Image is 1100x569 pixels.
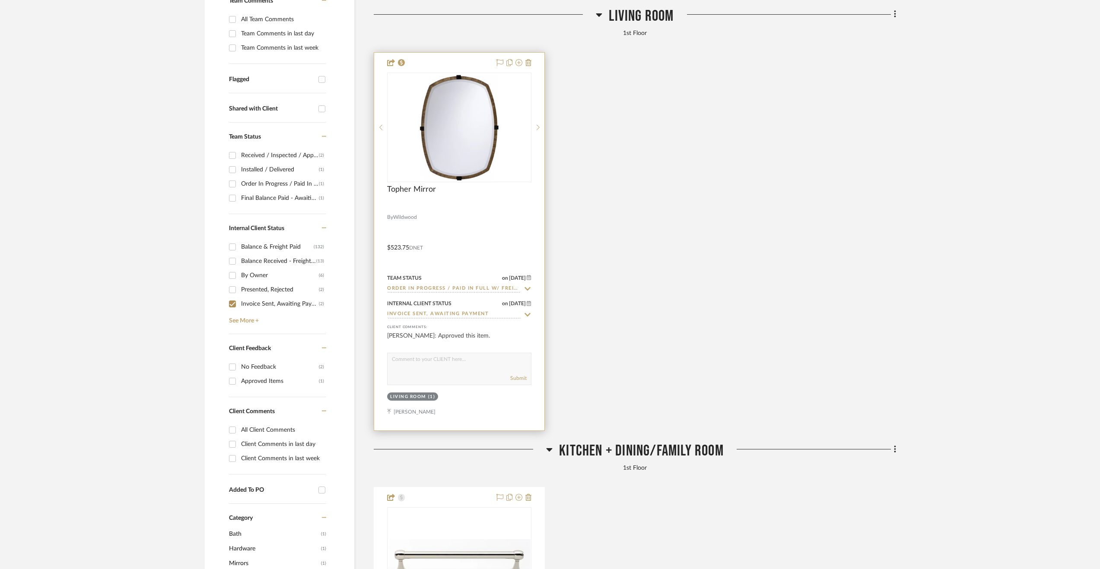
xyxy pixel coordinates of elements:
button: Submit [510,374,527,382]
span: Client Feedback [229,345,271,351]
div: (13) [316,254,324,268]
span: Living Room [609,7,674,25]
input: Type to Search… [387,285,521,293]
span: Category [229,515,253,522]
div: All Team Comments [241,13,324,26]
span: Topher Mirror [387,185,436,194]
div: Team Comments in last week [241,41,324,55]
div: Living Room [390,394,426,400]
div: All Client Comments [241,423,324,437]
div: 1st Floor [374,29,896,38]
div: By Owner [241,269,319,282]
div: 0 [388,73,531,182]
div: Client Comments in last day [241,437,324,451]
div: Team Comments in last day [241,27,324,41]
img: Topher Mirror [419,73,500,181]
div: Flagged [229,76,314,83]
div: Presented, Rejected [241,283,319,297]
div: (1) [428,394,436,400]
div: Balance Received - Freight Due [241,254,316,268]
span: Internal Client Status [229,225,284,231]
div: Added To PO [229,487,314,494]
a: See More + [227,311,326,325]
span: Bath [229,527,319,541]
div: Received / Inspected / Approved [241,149,319,162]
div: (2) [319,360,324,374]
input: Type to Search… [387,310,521,319]
div: Installed / Delivered [241,163,319,177]
span: [DATE] [508,275,527,281]
div: Balance & Freight Paid [241,240,314,254]
div: (1) [319,177,324,191]
div: 1st Floor [374,464,896,473]
div: [PERSON_NAME]: Approved this item. [387,332,531,349]
span: on [502,301,508,306]
span: Team Status [229,134,261,140]
div: Shared with Client [229,105,314,113]
div: (2) [319,149,324,162]
div: Internal Client Status [387,300,451,307]
div: No Feedback [241,360,319,374]
span: By [387,213,393,221]
div: Final Balance Paid - Awaiting Shipping [241,191,319,205]
span: Kitchen + Dining/Family Room [559,442,724,460]
div: Client Comments in last week [241,452,324,465]
div: (1) [319,163,324,177]
div: Order In Progress / Paid In Full w/ Freight, No Balance due [241,177,319,191]
div: Invoice Sent, Awaiting Payment [241,297,319,311]
div: Team Status [387,274,422,282]
div: (132) [314,240,324,254]
span: Wildwood [393,213,417,221]
span: [DATE] [508,300,527,307]
div: (1) [319,191,324,205]
div: (2) [319,297,324,311]
div: (1) [319,374,324,388]
div: (6) [319,269,324,282]
div: (2) [319,283,324,297]
span: (1) [321,542,326,556]
span: on [502,275,508,281]
span: (1) [321,527,326,541]
span: Hardware [229,541,319,556]
span: Client Comments [229,408,275,414]
div: Approved Items [241,374,319,388]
